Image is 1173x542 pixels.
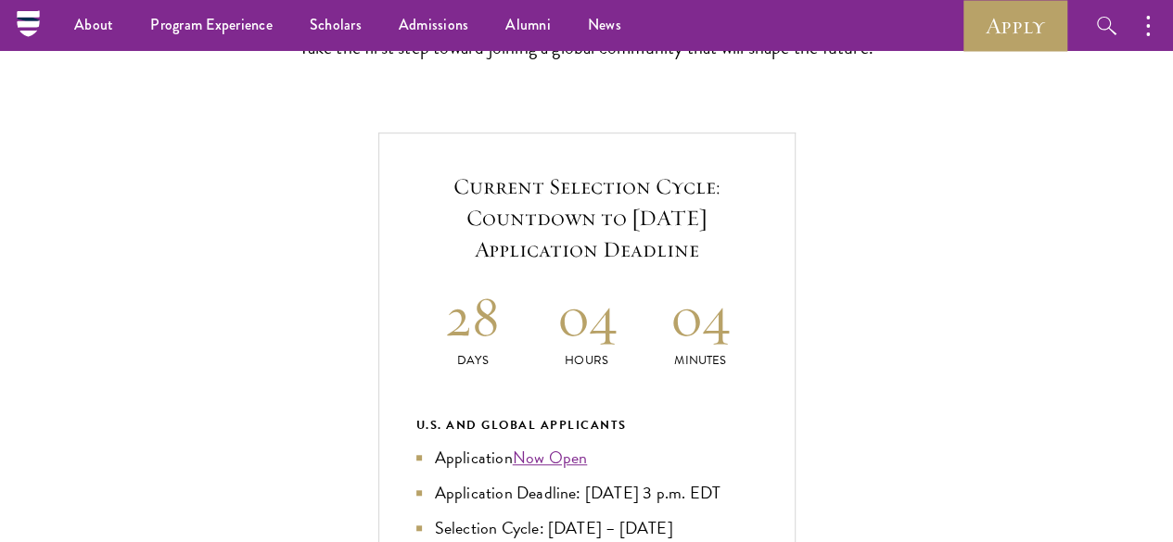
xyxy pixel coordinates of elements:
p: Hours [529,351,644,371]
p: Days [416,351,530,371]
div: U.S. and Global Applicants [416,415,758,435]
a: Now Open [513,445,588,470]
li: Application [416,445,758,471]
li: Application Deadline: [DATE] 3 p.m. EDT [416,480,758,506]
h5: Current Selection Cycle: Countdown to [DATE] Application Deadline [416,170,758,265]
h2: 04 [529,282,644,351]
p: Minutes [644,351,758,371]
li: Selection Cycle: [DATE] – [DATE] [416,515,758,541]
h2: 28 [416,282,530,351]
h2: 04 [644,282,758,351]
